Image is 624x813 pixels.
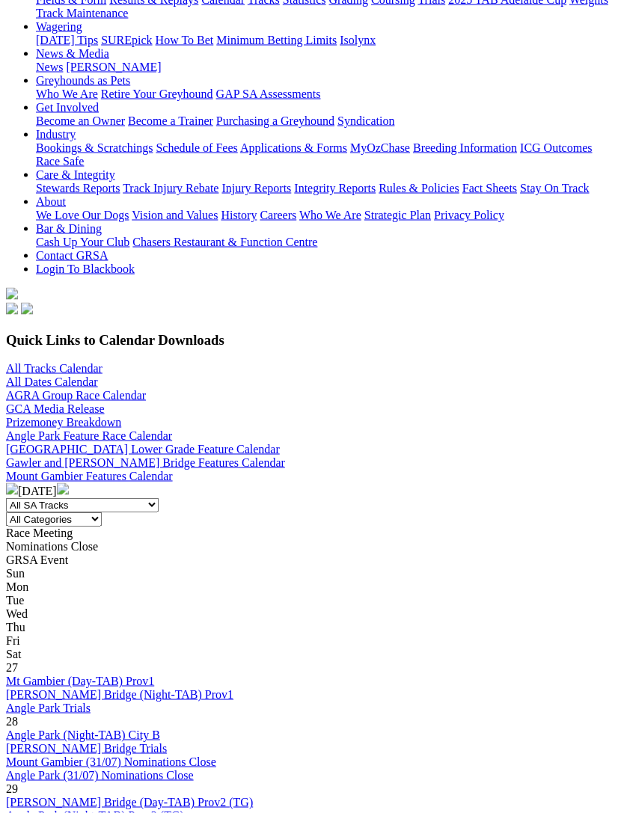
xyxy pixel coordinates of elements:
[36,74,130,87] a: Greyhounds as Pets
[216,88,321,100] a: GAP SA Assessments
[36,61,63,73] a: News
[6,621,618,634] div: Thu
[6,429,172,442] a: Angle Park Feature Race Calendar
[36,128,76,141] a: Industry
[6,796,253,809] a: [PERSON_NAME] Bridge (Day-TAB) Prov2 (TG)
[340,34,376,46] a: Isolynx
[6,332,618,349] h3: Quick Links to Calendar Downloads
[36,34,618,47] div: Wagering
[6,661,18,674] span: 27
[6,675,154,687] a: Mt Gambier (Day-TAB) Prov1
[66,61,161,73] a: [PERSON_NAME]
[36,47,109,60] a: News & Media
[6,483,618,498] div: [DATE]
[6,443,280,455] a: [GEOGRAPHIC_DATA] Lower Grade Feature Calendar
[434,209,504,221] a: Privacy Policy
[462,182,517,194] a: Fact Sheets
[6,456,285,469] a: Gawler and [PERSON_NAME] Bridge Features Calendar
[36,20,82,33] a: Wagering
[36,263,135,275] a: Login To Blackbook
[6,728,160,741] a: Angle Park (Night-TAB) City B
[337,114,394,127] a: Syndication
[156,141,237,154] a: Schedule of Fees
[6,782,18,795] span: 29
[36,222,102,235] a: Bar & Dining
[6,470,173,482] a: Mount Gambier Features Calendar
[36,249,108,262] a: Contact GRSA
[6,483,18,495] img: chevron-left-pager-white.svg
[36,141,618,168] div: Industry
[299,209,361,221] a: Who We Are
[260,209,296,221] a: Careers
[240,141,347,154] a: Applications & Forms
[6,580,618,594] div: Mon
[6,755,216,768] a: Mount Gambier (31/07) Nominations Close
[36,141,153,154] a: Bookings & Scratchings
[6,607,618,621] div: Wed
[57,483,69,495] img: chevron-right-pager-white.svg
[123,182,218,194] a: Track Injury Rebate
[350,141,410,154] a: MyOzChase
[36,182,618,195] div: Care & Integrity
[6,375,98,388] a: All Dates Calendar
[36,114,618,128] div: Get Involved
[6,769,194,782] a: Angle Park (31/07) Nominations Close
[6,416,121,429] a: Prizemoney Breakdown
[36,236,129,248] a: Cash Up Your Club
[21,303,33,315] img: twitter.svg
[36,209,618,222] div: About
[6,288,18,300] img: logo-grsa-white.png
[6,702,91,714] a: Angle Park Trials
[6,648,618,661] div: Sat
[6,402,105,415] a: GCA Media Release
[216,114,334,127] a: Purchasing a Greyhound
[132,236,317,248] a: Chasers Restaurant & Function Centre
[6,715,18,728] span: 28
[216,34,337,46] a: Minimum Betting Limits
[413,141,517,154] a: Breeding Information
[36,101,99,114] a: Get Involved
[6,742,167,755] a: [PERSON_NAME] Bridge Trials
[6,688,233,701] a: [PERSON_NAME] Bridge (Night-TAB) Prov1
[6,634,618,648] div: Fri
[520,182,589,194] a: Stay On Track
[101,34,152,46] a: SUREpick
[36,195,66,208] a: About
[6,527,618,540] div: Race Meeting
[221,209,257,221] a: History
[6,362,103,375] a: All Tracks Calendar
[36,88,98,100] a: Who We Are
[221,182,291,194] a: Injury Reports
[6,540,618,553] div: Nominations Close
[520,141,592,154] a: ICG Outcomes
[36,114,125,127] a: Become an Owner
[101,88,213,100] a: Retire Your Greyhound
[128,114,213,127] a: Become a Trainer
[132,209,218,221] a: Vision and Values
[36,61,618,74] div: News & Media
[36,7,128,19] a: Track Maintenance
[6,553,618,567] div: GRSA Event
[36,155,84,168] a: Race Safe
[364,209,431,221] a: Strategic Plan
[36,88,618,101] div: Greyhounds as Pets
[36,168,115,181] a: Care & Integrity
[36,34,98,46] a: [DATE] Tips
[36,182,120,194] a: Stewards Reports
[6,594,618,607] div: Tue
[6,567,618,580] div: Sun
[36,209,129,221] a: We Love Our Dogs
[36,236,618,249] div: Bar & Dining
[6,389,146,402] a: AGRA Group Race Calendar
[379,182,459,194] a: Rules & Policies
[156,34,214,46] a: How To Bet
[6,303,18,315] img: facebook.svg
[294,182,376,194] a: Integrity Reports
